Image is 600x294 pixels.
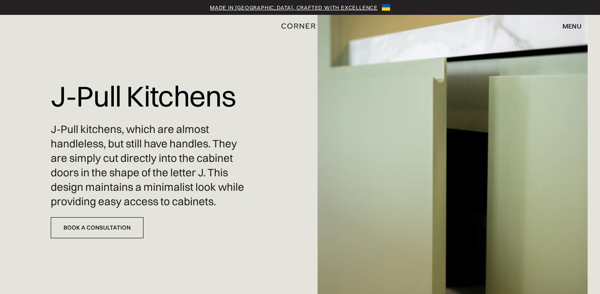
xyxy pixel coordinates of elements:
[51,122,244,209] p: J-Pull kitchens, which are almost handleless, but still have handles. They are simply cut directl...
[51,74,235,118] h1: J-Pull Kitchens
[562,23,581,29] div: menu
[278,21,322,31] a: home
[51,217,144,238] a: Book a Consultation
[210,3,378,12] a: Made in [GEOGRAPHIC_DATA], crafted with excellence
[554,19,581,33] div: menu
